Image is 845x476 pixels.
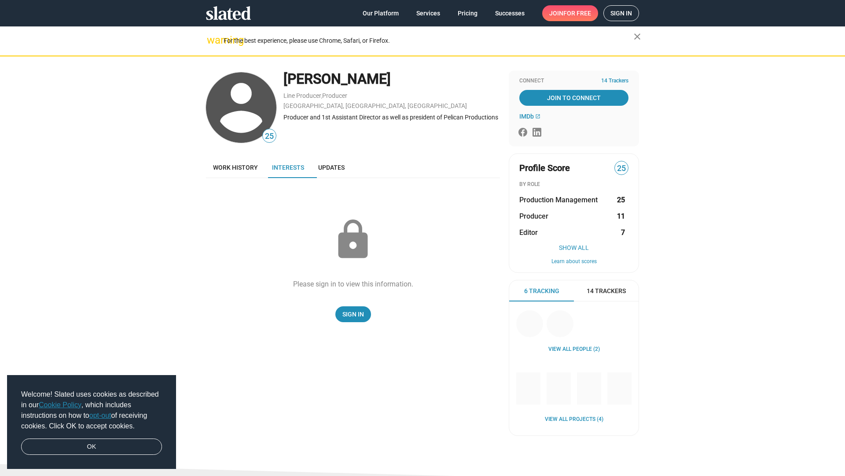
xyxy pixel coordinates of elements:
[617,212,625,221] strong: 11
[356,5,406,21] a: Our Platform
[283,102,467,109] a: [GEOGRAPHIC_DATA], [GEOGRAPHIC_DATA], [GEOGRAPHIC_DATA]
[321,94,322,99] span: ,
[263,130,276,142] span: 25
[495,5,525,21] span: Successes
[519,181,628,188] div: BY ROLE
[519,90,628,106] a: Join To Connect
[265,157,311,178] a: Interests
[283,113,500,122] div: Producer and 1st Assistant Director as well as president of Pelican Productions
[224,35,634,47] div: For the best experience, please use Chrome, Safari, or Firefox.
[519,195,598,205] span: Production Management
[563,5,591,21] span: for free
[519,212,548,221] span: Producer
[545,416,603,423] a: View all Projects (4)
[39,401,81,409] a: Cookie Policy
[524,287,559,295] span: 6 Tracking
[213,164,258,171] span: Work history
[535,114,540,119] mat-icon: open_in_new
[206,157,265,178] a: Work history
[610,6,632,21] span: Sign in
[409,5,447,21] a: Services
[335,306,371,322] a: Sign In
[621,228,625,237] strong: 7
[603,5,639,21] a: Sign in
[89,412,111,419] a: opt-out
[207,35,217,45] mat-icon: warning
[363,5,399,21] span: Our Platform
[451,5,485,21] a: Pricing
[21,439,162,455] a: dismiss cookie message
[488,5,532,21] a: Successes
[458,5,478,21] span: Pricing
[21,389,162,431] span: Welcome! Slated uses cookies as described in our , which includes instructions on how to of recei...
[615,163,628,175] span: 25
[331,218,375,262] mat-icon: lock
[632,31,643,42] mat-icon: close
[322,92,347,99] a: Producer
[617,195,625,205] strong: 25
[587,287,626,295] span: 14 Trackers
[519,78,628,85] div: Connect
[548,346,600,353] a: View all People (2)
[519,162,570,174] span: Profile Score
[7,375,176,469] div: cookieconsent
[272,164,304,171] span: Interests
[416,5,440,21] span: Services
[521,90,627,106] span: Join To Connect
[519,113,540,120] a: IMDb
[293,279,413,289] div: Please sign in to view this information.
[519,113,534,120] span: IMDb
[519,228,538,237] span: Editor
[542,5,598,21] a: Joinfor free
[519,258,628,265] button: Learn about scores
[519,244,628,251] button: Show All
[601,78,628,85] span: 14 Trackers
[549,5,591,21] span: Join
[283,70,500,89] div: [PERSON_NAME]
[318,164,345,171] span: Updates
[283,92,321,99] a: Line Producer
[342,306,364,322] span: Sign In
[311,157,352,178] a: Updates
